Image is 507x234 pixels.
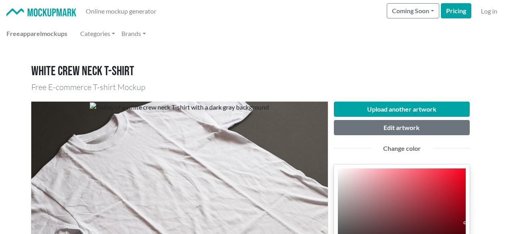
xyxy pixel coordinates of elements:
[83,3,160,19] a: Online mockup generator
[77,26,118,42] a: Categories
[118,26,149,42] a: Brands
[31,64,476,79] h1: White crew neck T-shirt
[387,3,439,18] button: Coming Soon
[31,82,476,92] h3: Free E-commerce T-shirt Mockup
[377,144,427,153] div: Change color
[334,120,470,135] button: Edit artwork
[334,102,470,117] button: Upload another artwork
[3,26,71,42] a: Freeapparelmockups
[441,3,471,18] a: Pricing
[6,8,76,17] img: Mockup Mark
[478,3,501,19] a: Log in
[20,30,42,37] span: apparel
